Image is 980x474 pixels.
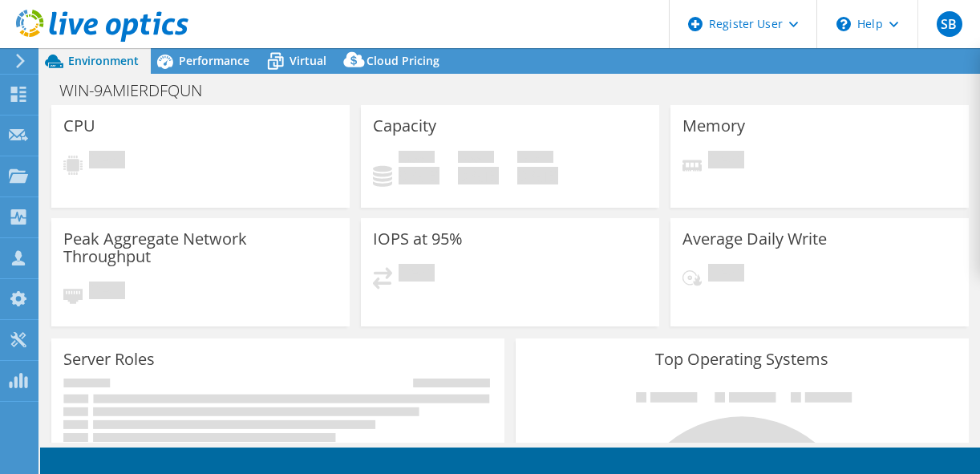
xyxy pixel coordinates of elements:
[708,151,744,172] span: Pending
[836,17,851,31] svg: \n
[682,117,745,135] h3: Memory
[63,350,155,368] h3: Server Roles
[179,53,249,68] span: Performance
[399,264,435,286] span: Pending
[63,117,95,135] h3: CPU
[373,117,436,135] h3: Capacity
[68,53,139,68] span: Environment
[89,151,125,172] span: Pending
[458,167,499,184] h4: 0 GiB
[290,53,326,68] span: Virtual
[63,230,338,265] h3: Peak Aggregate Network Throughput
[517,167,558,184] h4: 0 GiB
[399,167,439,184] h4: 0 GiB
[399,151,435,167] span: Used
[528,350,957,368] h3: Top Operating Systems
[458,151,494,167] span: Free
[937,11,962,37] span: SB
[517,151,553,167] span: Total
[89,282,125,303] span: Pending
[366,53,439,68] span: Cloud Pricing
[52,82,227,99] h1: WIN-9AMIERDFQUN
[708,264,744,286] span: Pending
[682,230,827,248] h3: Average Daily Write
[373,230,463,248] h3: IOPS at 95%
